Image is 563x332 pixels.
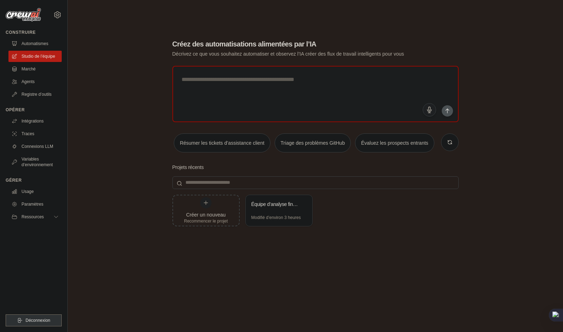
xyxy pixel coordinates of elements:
[22,144,53,149] font: Connexions LLM
[6,177,62,183] div: Gérer
[6,314,62,326] button: Déconnexion
[6,107,62,113] div: Opérer
[275,133,351,152] button: Triage des problèmes GitHub
[22,156,59,168] font: Variables d’environnement
[251,215,301,220] div: Modifié d’environ 3 heures
[8,141,62,152] a: Connexions LLM
[8,154,62,170] a: Variables d’environnement
[172,50,409,57] p: Décrivez ce que vous souhaitez automatiser et observez l’IA créer des flux de travail intelligent...
[441,133,459,151] button: Get new suggestions
[22,201,43,207] font: Paramètres
[8,186,62,197] a: Usage
[22,41,48,46] font: Automatismes
[8,51,62,62] a: Studio de l’équipe
[22,118,44,124] font: Intégrations
[172,164,204,171] h3: Projets récents
[8,128,62,139] a: Traces
[8,38,62,49] a: Automatismes
[184,211,228,218] div: Créer un nouveau
[22,54,55,59] font: Studio de l’équipe
[22,66,36,72] font: Marché
[22,131,34,137] font: Traces
[8,115,62,127] a: Intégrations
[251,201,300,208] div: Équipe d’analyse financière - Macro Micro Technique
[22,214,44,220] span: Ressources
[8,211,62,223] button: Ressources
[8,76,62,87] a: Agents
[22,189,34,194] font: Usage
[355,133,434,152] button: Évaluez les prospects entrants
[22,92,51,97] font: Registre d’outils
[6,8,41,21] img: Logo
[174,133,270,152] button: Résumer les tickets d’assistance client
[8,63,62,75] a: Marché
[172,39,409,49] h1: Créez des automatisations alimentées par l’IA
[25,318,50,323] span: Déconnexion
[8,89,62,100] a: Registre d’outils
[22,79,35,84] font: Agents
[423,103,436,117] button: Click to speak your automation idea
[184,218,228,224] div: Recommencer le projet
[6,30,62,35] div: Construire
[8,199,62,210] a: Paramètres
